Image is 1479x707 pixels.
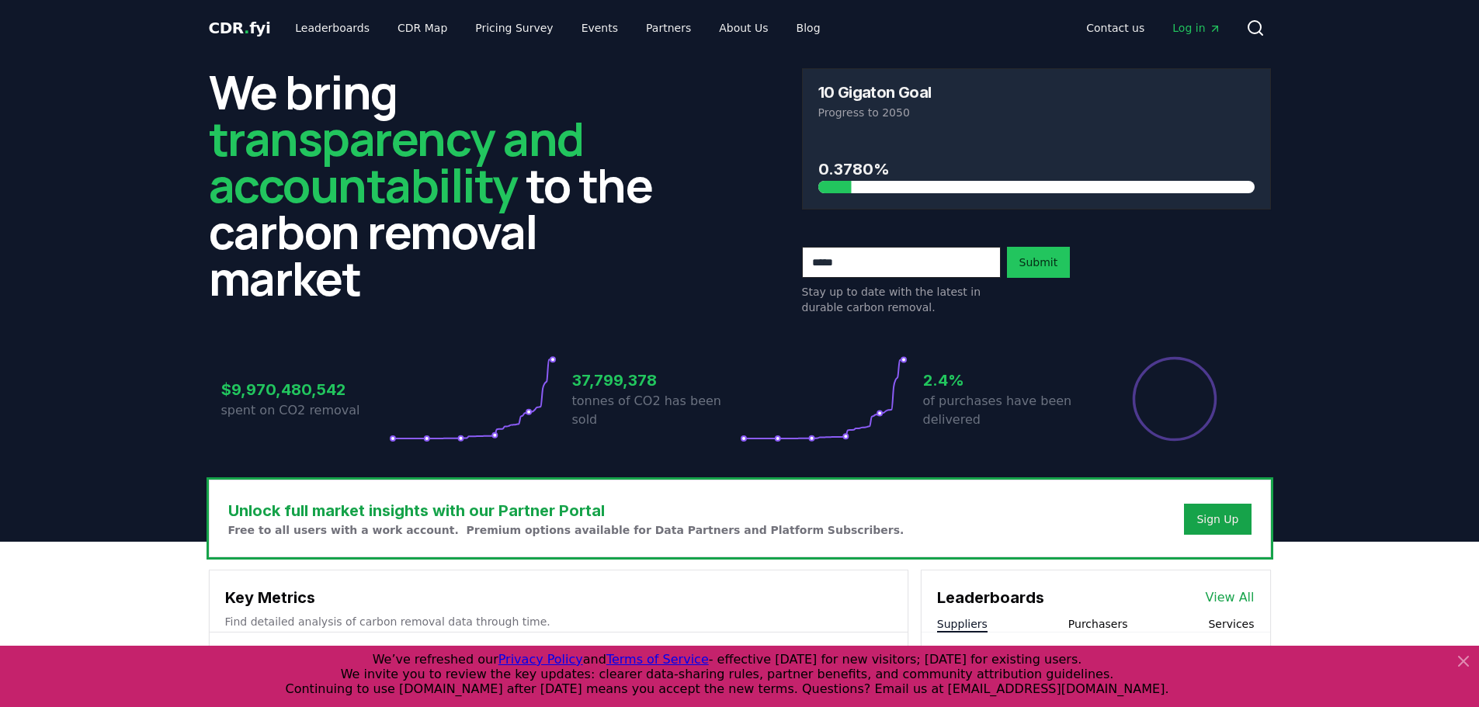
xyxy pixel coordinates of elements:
nav: Main [1074,14,1233,42]
a: Log in [1160,14,1233,42]
button: Submit [1007,247,1071,278]
span: Log in [1172,20,1220,36]
a: Pricing Survey [463,14,565,42]
button: Sign Up [1184,504,1251,535]
a: View All [1206,588,1255,607]
p: Free to all users with a work account. Premium options available for Data Partners and Platform S... [228,522,904,538]
p: spent on CO2 removal [221,401,389,420]
a: Contact us [1074,14,1157,42]
h3: $9,970,480,542 [221,378,389,401]
a: Leaderboards [283,14,382,42]
h3: 0.3780% [818,158,1255,181]
h3: Leaderboards [937,586,1044,609]
button: Purchasers [1068,616,1128,632]
p: Find detailed analysis of carbon removal data through time. [225,614,892,629]
nav: Main [283,14,832,42]
p: of purchases have been delivered [923,392,1091,429]
a: CDR.fyi [209,17,271,39]
div: Percentage of sales delivered [1131,355,1218,442]
span: transparency and accountability [209,106,584,217]
a: Events [569,14,630,42]
p: Stay up to date with the latest in durable carbon removal. [802,284,1001,315]
h2: We bring to the carbon removal market [209,68,678,301]
h3: Unlock full market insights with our Partner Portal [228,499,904,522]
a: Partners [634,14,703,42]
button: Services [1208,616,1254,632]
a: About Us [707,14,780,42]
h3: 10 Gigaton Goal [818,85,932,100]
button: Suppliers [937,616,988,632]
span: CDR fyi [209,19,271,37]
a: CDR Map [385,14,460,42]
a: Sign Up [1196,511,1238,527]
h3: Key Metrics [225,586,892,609]
h3: 2.4% [923,369,1091,392]
span: . [244,19,249,37]
a: Blog [784,14,833,42]
h3: 37,799,378 [572,369,740,392]
p: Progress to 2050 [818,105,1255,120]
p: tonnes of CO2 has been sold [572,392,740,429]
